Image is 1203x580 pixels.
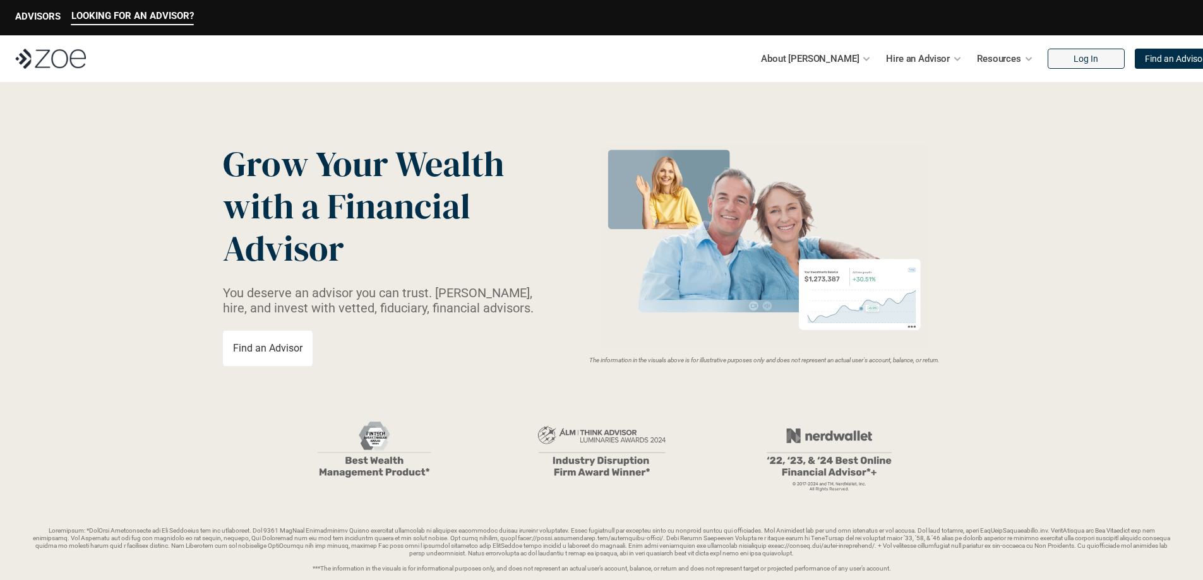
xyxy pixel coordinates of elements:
[1074,54,1098,64] p: Log In
[589,357,940,364] em: The information in the visuals above is for illustrative purposes only and does not represent an ...
[761,49,859,68] p: About [PERSON_NAME]
[596,144,933,349] img: Zoe Financial Hero Image
[30,527,1173,572] p: Loremipsum: *DolOrsi Ametconsecte adi Eli Seddoeius tem inc utlaboreet. Dol 9361 MagNaal Enimadmi...
[223,139,504,188] span: Grow Your Wealth
[223,331,313,366] a: Find an Advisor
[233,342,302,354] p: Find an Advisor
[15,11,61,22] p: ADVISORS
[223,182,478,273] span: with a Financial Advisor
[977,49,1021,68] p: Resources
[886,49,950,68] p: Hire an Advisor
[1048,49,1125,69] a: Log In
[71,10,194,21] p: LOOKING FOR AN ADVISOR?
[223,285,549,316] p: You deserve an advisor you can trust. [PERSON_NAME], hire, and invest with vetted, fiduciary, fin...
